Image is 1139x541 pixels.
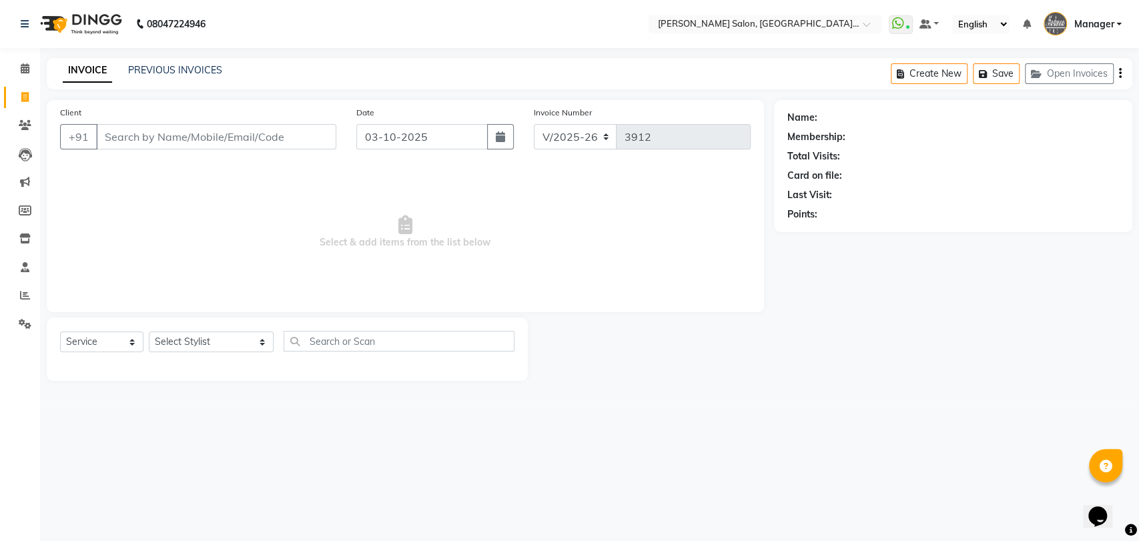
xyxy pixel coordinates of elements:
iframe: chat widget [1083,488,1126,528]
span: Manager [1074,17,1114,31]
div: Last Visit: [787,188,832,202]
a: PREVIOUS INVOICES [128,64,222,76]
button: +91 [60,124,97,149]
label: Invoice Number [534,107,592,119]
div: Total Visits: [787,149,840,163]
button: Open Invoices [1025,63,1114,84]
button: Create New [891,63,968,84]
div: Name: [787,111,817,125]
div: Card on file: [787,169,842,183]
a: INVOICE [63,59,112,83]
div: Membership: [787,130,845,144]
input: Search by Name/Mobile/Email/Code [96,124,336,149]
span: Select & add items from the list below [60,165,751,299]
input: Search or Scan [284,331,514,352]
label: Date [356,107,374,119]
label: Client [60,107,81,119]
div: Points: [787,207,817,221]
img: logo [34,5,125,43]
button: Save [973,63,1020,84]
b: 08047224946 [147,5,206,43]
img: Manager [1044,12,1067,35]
